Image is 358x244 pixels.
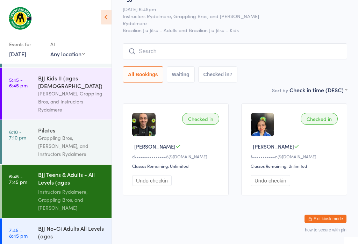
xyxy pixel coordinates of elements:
[132,175,172,186] button: Undo checkin
[9,173,27,185] time: 6:45 - 7:45 pm
[123,66,163,82] button: All Bookings
[289,86,347,94] div: Check in time (DESC)
[123,27,347,34] span: Brazilian Jiu Jitsu - Adults and Brazilian Jiu Jitsu - Kids
[123,43,347,59] input: Search
[182,113,219,125] div: Checked in
[2,120,112,164] a: 6:10 -7:10 pmPilatesGrappling Bros, [PERSON_NAME], and Instructors Rydalmere
[123,6,336,13] span: [DATE] 6:45pm
[38,126,106,134] div: Pilates
[132,153,221,159] div: d•••••••••••••••8@[DOMAIN_NAME]
[9,227,28,238] time: 7:45 - 8:45 pm
[134,143,176,150] span: [PERSON_NAME]
[272,87,288,94] label: Sort by
[123,20,336,27] span: Rydalmere
[198,66,238,82] button: Checked in2
[132,113,156,136] img: image1758704648.png
[301,113,338,125] div: Checked in
[229,72,232,77] div: 2
[9,50,26,58] a: [DATE]
[9,129,26,140] time: 6:10 - 7:10 pm
[9,38,43,50] div: Events for
[251,175,290,186] button: Undo checkin
[38,74,106,89] div: BJJ Kids II (ages [DEMOGRAPHIC_DATA])
[38,188,106,212] div: Instructors Rydalmere, Grappling Bros, and [PERSON_NAME]
[50,38,85,50] div: At
[132,163,221,169] div: Classes Remaining: Unlimited
[305,228,346,232] button: how to secure with pin
[305,215,346,223] button: Exit kiosk mode
[123,13,336,20] span: Instructors Rydalmere, Grappling Bros, and [PERSON_NAME]
[9,77,28,88] time: 5:45 - 6:45 pm
[7,5,33,31] img: Grappling Bros Rydalmere
[38,89,106,114] div: [PERSON_NAME], Grappling Bros, and Instructors Rydalmere
[38,224,106,242] div: BJJ No-Gi Adults All Levels (ages [DEMOGRAPHIC_DATA]+)
[251,113,274,136] img: image1702277660.png
[38,134,106,158] div: Grappling Bros, [PERSON_NAME], and Instructors Rydalmere
[253,143,294,150] span: [PERSON_NAME]
[50,50,85,58] div: Any location
[2,165,112,218] a: 6:45 -7:45 pmBJJ Teens & Adults - All Levels (ages [DEMOGRAPHIC_DATA]+)Instructors Rydalmere, Gra...
[251,153,340,159] div: f•••••••••••n@[DOMAIN_NAME]
[167,66,195,82] button: Waiting
[251,163,340,169] div: Classes Remaining: Unlimited
[38,171,106,188] div: BJJ Teens & Adults - All Levels (ages [DEMOGRAPHIC_DATA]+)
[2,68,112,120] a: 5:45 -6:45 pmBJJ Kids II (ages [DEMOGRAPHIC_DATA])[PERSON_NAME], Grappling Bros, and Instructors ...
